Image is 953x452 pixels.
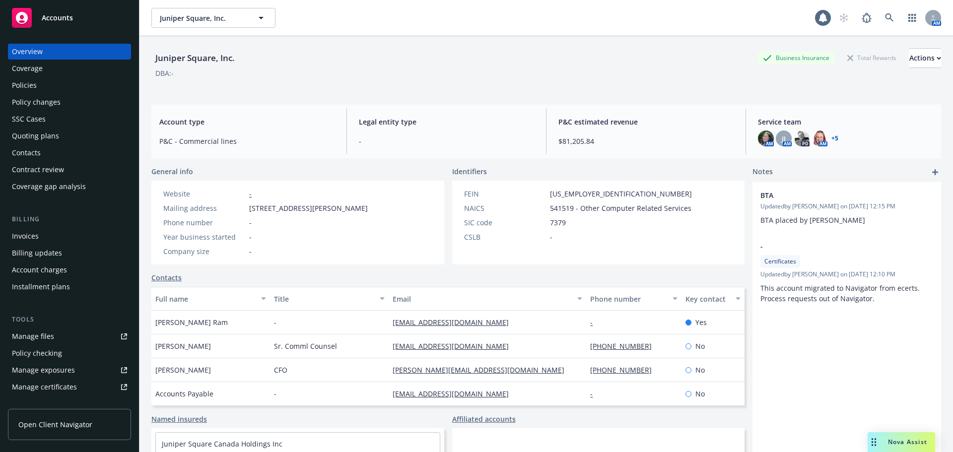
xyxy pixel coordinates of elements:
a: Start snowing [834,8,854,28]
a: - [590,389,601,398]
div: Billing updates [12,245,62,261]
a: Coverage gap analysis [8,179,131,194]
a: Named insureds [151,414,207,424]
div: FEIN [464,189,546,199]
span: No [695,388,705,399]
span: - [249,232,252,242]
span: Yes [695,317,707,327]
span: - [249,246,252,257]
div: Policy checking [12,345,62,361]
div: SSC Cases [12,111,46,127]
button: Actions [909,48,941,68]
img: photo [758,130,774,146]
div: Coverage gap analysis [12,179,86,194]
img: photo [794,130,810,146]
span: No [695,341,705,351]
a: SSC Cases [8,111,131,127]
div: Key contact [685,294,730,304]
div: Title [274,294,374,304]
a: Manage claims [8,396,131,412]
span: - [274,317,276,327]
span: No [695,365,705,375]
div: Juniper Square, Inc. [151,52,239,65]
span: Accounts [42,14,73,22]
a: Overview [8,44,131,60]
span: CFO [274,365,287,375]
div: Overview [12,44,43,60]
span: BTA placed by [PERSON_NAME] [760,215,865,225]
div: Company size [163,246,245,257]
span: Accounts Payable [155,388,213,399]
div: DBA: - [155,68,174,78]
a: Invoices [8,228,131,244]
div: Policy changes [12,94,61,110]
span: Updated by [PERSON_NAME] on [DATE] 12:15 PM [760,202,933,211]
button: Phone number [586,287,681,311]
a: Affiliated accounts [452,414,516,424]
a: Report a Bug [857,8,877,28]
span: Service team [758,117,933,127]
div: Tools [8,315,131,324]
span: BTA [760,190,907,200]
a: [EMAIL_ADDRESS][DOMAIN_NAME] [393,341,517,351]
a: Manage certificates [8,379,131,395]
span: [US_EMPLOYER_IDENTIFICATION_NUMBER] [550,189,692,199]
span: Certificates [764,257,796,266]
span: Nova Assist [888,438,927,446]
div: Actions [909,49,941,67]
div: Billing [8,214,131,224]
img: photo [812,130,827,146]
a: Installment plans [8,279,131,295]
span: - [359,136,534,146]
div: Manage certificates [12,379,77,395]
span: Notes [752,166,773,178]
button: Key contact [681,287,745,311]
span: - [274,388,276,399]
div: Coverage [12,61,43,76]
div: Website [163,189,245,199]
a: Policy changes [8,94,131,110]
button: Juniper Square, Inc. [151,8,275,28]
div: CSLB [464,232,546,242]
span: Juniper Square, Inc. [160,13,246,23]
a: Policy checking [8,345,131,361]
span: [PERSON_NAME] [155,341,211,351]
a: Coverage [8,61,131,76]
span: Identifiers [452,166,487,177]
span: 7379 [550,217,566,228]
div: NAICS [464,203,546,213]
div: Account charges [12,262,67,278]
div: -CertificatesUpdatedby [PERSON_NAME] on [DATE] 12:10 PMThis account migrated to Navigator from ec... [752,233,941,312]
a: Manage exposures [8,362,131,378]
button: Full name [151,287,270,311]
span: - [249,217,252,228]
div: Total Rewards [842,52,901,64]
span: - [760,241,907,252]
a: [EMAIL_ADDRESS][DOMAIN_NAME] [393,318,517,327]
span: Sr. Comml Counsel [274,341,337,351]
a: Juniper Square Canada Holdings Inc [162,439,282,449]
button: Email [389,287,586,311]
span: $81,205.84 [558,136,734,146]
div: Drag to move [868,432,880,452]
span: JJ [782,133,786,144]
a: Quoting plans [8,128,131,144]
span: General info [151,166,193,177]
a: [PERSON_NAME][EMAIL_ADDRESS][DOMAIN_NAME] [393,365,572,375]
span: Legal entity type [359,117,534,127]
div: Full name [155,294,255,304]
span: P&C estimated revenue [558,117,734,127]
div: Email [393,294,571,304]
div: Policies [12,77,37,93]
span: - [550,232,552,242]
a: Billing updates [8,245,131,261]
a: Account charges [8,262,131,278]
div: Manage claims [12,396,62,412]
a: - [590,318,601,327]
span: [PERSON_NAME] [155,365,211,375]
span: Updated by [PERSON_NAME] on [DATE] 12:10 PM [760,270,933,279]
div: Business Insurance [758,52,834,64]
div: Installment plans [12,279,70,295]
div: Year business started [163,232,245,242]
